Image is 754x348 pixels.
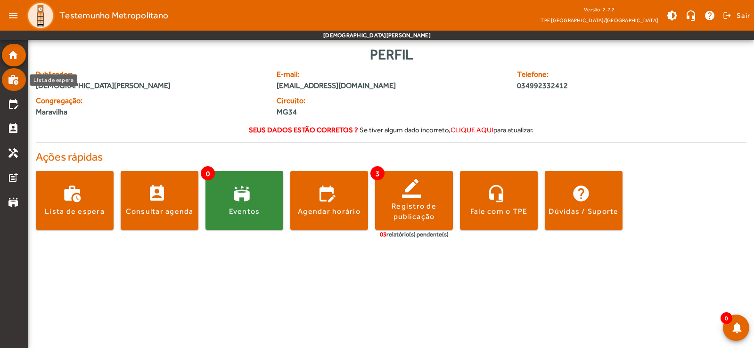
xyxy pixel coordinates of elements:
[737,8,750,23] span: Sair
[8,172,19,183] mat-icon: post_add
[541,16,658,25] span: TPE [GEOGRAPHIC_DATA]/[GEOGRAPHIC_DATA]
[23,1,168,30] a: Testemunho Metropolitano
[298,206,361,217] div: Agendar horário
[370,166,385,180] span: 3
[470,206,528,217] div: Fale com o TPE
[36,171,114,230] button: Lista de espera
[277,69,506,80] span: E-mail:
[205,171,283,230] button: Eventos
[8,49,19,61] mat-icon: home
[36,44,746,65] div: Perfil
[541,4,658,16] div: Versão: 2.2.2
[30,74,77,86] div: Lista de espera
[229,206,260,217] div: Eventos
[45,206,105,217] div: Lista de espera
[380,230,449,239] div: relatório(s) pendente(s)
[375,171,453,230] button: Registro de publicação
[451,126,493,134] span: clique aqui
[36,106,67,118] span: Maravilha
[36,80,265,91] span: [DEMOGRAPHIC_DATA][PERSON_NAME]
[8,74,19,85] mat-icon: work_history
[721,312,732,324] span: 0
[375,201,453,222] div: Registro de publicação
[8,147,19,159] mat-icon: handyman
[545,171,623,230] button: Dúvidas / Suporte
[277,95,385,106] span: Circuito:
[8,98,19,110] mat-icon: edit_calendar
[360,126,533,134] span: Se tiver algum dado incorreto, para atualizar.
[36,95,265,106] span: Congregação:
[26,1,55,30] img: Logo TPE
[8,196,19,208] mat-icon: stadium
[201,166,215,180] span: 0
[549,206,618,217] div: Dúvidas / Suporte
[8,123,19,134] mat-icon: perm_contact_calendar
[59,8,168,23] span: Testemunho Metropolitano
[290,171,368,230] button: Agendar horário
[460,171,538,230] button: Fale com o TPE
[36,69,265,80] span: Publicador:
[36,150,746,164] h4: Ações rápidas
[721,8,750,23] button: Sair
[277,106,385,118] span: MG34
[517,80,686,91] span: 034992332412
[380,231,386,238] span: 03
[4,6,23,25] mat-icon: menu
[126,206,194,217] div: Consultar agenda
[277,80,506,91] span: [EMAIL_ADDRESS][DOMAIN_NAME]
[517,69,686,80] span: Telefone:
[121,171,198,230] button: Consultar agenda
[249,126,358,134] strong: Seus dados estão corretos ?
